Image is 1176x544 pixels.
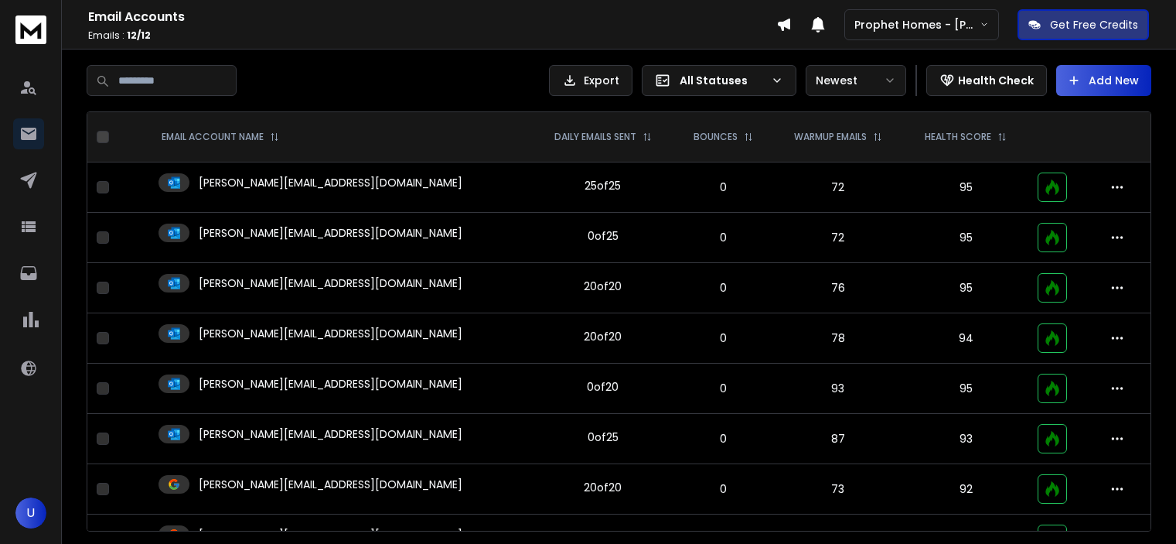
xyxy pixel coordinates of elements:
p: Emails : [88,29,776,42]
p: 0 [683,431,763,446]
div: 0 of 25 [588,228,619,244]
p: HEALTH SCORE [925,131,991,143]
td: 94 [904,313,1028,364]
button: Get Free Credits [1017,9,1149,40]
p: 0 [683,381,763,396]
td: 78 [772,313,904,364]
td: 95 [904,263,1028,313]
p: [PERSON_NAME][EMAIL_ADDRESS][DOMAIN_NAME] [199,426,462,442]
div: 20 of 20 [584,480,622,495]
td: 95 [904,163,1028,213]
td: 72 [772,163,904,213]
p: [PERSON_NAME][EMAIL_ADDRESS][DOMAIN_NAME] [199,527,462,542]
p: Health Check [958,73,1034,88]
h1: Email Accounts [88,8,776,26]
p: WARMUP EMAILS [794,131,867,143]
p: [PERSON_NAME][EMAIL_ADDRESS][DOMAIN_NAME] [199,275,462,291]
div: EMAIL ACCOUNT NAME [162,131,279,143]
td: 92 [904,464,1028,515]
div: 25 of 25 [585,178,621,193]
p: 0 [683,180,763,195]
td: 76 [772,263,904,313]
td: 93 [904,414,1028,464]
img: logo [15,15,46,44]
div: 0 of 25 [588,429,619,445]
td: 72 [772,213,904,263]
p: BOUNCES [694,131,738,143]
div: 0 of 20 [587,379,619,395]
p: All Statuses [680,73,765,88]
td: 93 [772,364,904,414]
button: Add New [1056,65,1151,96]
td: 95 [904,364,1028,414]
p: 0 [683,330,763,346]
p: [PERSON_NAME][EMAIL_ADDRESS][DOMAIN_NAME] [199,376,462,392]
p: [PERSON_NAME][EMAIL_ADDRESS][DOMAIN_NAME] [199,175,462,190]
button: Newest [806,65,906,96]
p: Prophet Homes - [PERSON_NAME] [854,17,980,33]
button: Export [549,65,632,96]
div: 20 of 20 [584,329,622,344]
p: DAILY EMAILS SENT [554,131,636,143]
span: 12 / 12 [127,29,151,42]
button: Health Check [926,65,1047,96]
td: 73 [772,464,904,515]
td: 87 [772,414,904,464]
td: 95 [904,213,1028,263]
p: [PERSON_NAME][EMAIL_ADDRESS][DOMAIN_NAME] [199,477,462,492]
p: [PERSON_NAME][EMAIL_ADDRESS][DOMAIN_NAME] [199,326,462,341]
p: 0 [683,280,763,296]
p: 0 [683,481,763,497]
button: U [15,498,46,529]
div: 20 of 20 [584,279,622,294]
p: [PERSON_NAME][EMAIL_ADDRESS][DOMAIN_NAME] [199,225,462,241]
p: 0 [683,230,763,245]
p: Get Free Credits [1050,17,1138,33]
